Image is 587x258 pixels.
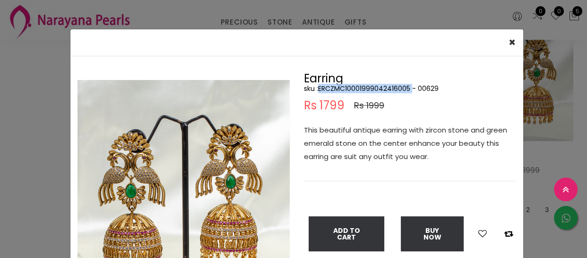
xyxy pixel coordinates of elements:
span: Rs 1799 [304,100,345,111]
button: Add to compare [501,228,516,240]
button: Add to wishlist [475,228,490,240]
span: × [509,35,516,50]
h5: sku : ERCZMC10001999042416005 - 00629 [304,84,516,93]
h2: Earring [304,73,516,84]
span: Rs 1999 [354,100,384,111]
p: This beautiful antique earring with zircon stone and green emerald stone on the center enhance yo... [304,124,516,163]
button: Add To Cart [309,216,384,251]
button: Buy Now [401,216,464,251]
